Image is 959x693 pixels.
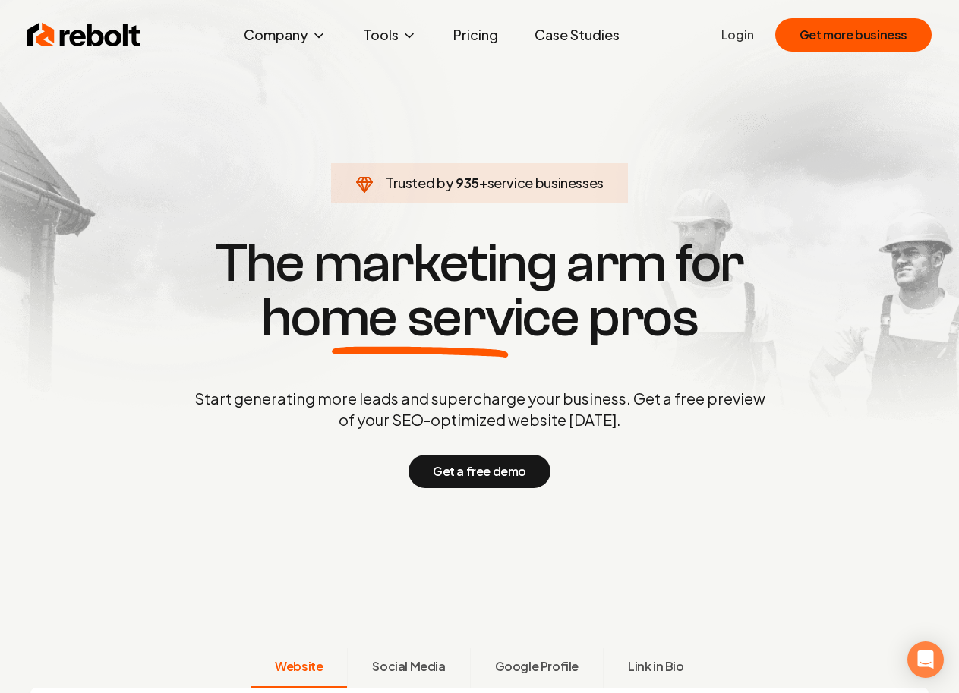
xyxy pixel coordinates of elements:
h1: The marketing arm for pros [115,236,844,345]
span: Google Profile [495,657,579,676]
span: 935 [456,172,479,194]
img: Rebolt Logo [27,20,141,50]
button: Company [232,20,339,50]
span: Trusted by [386,174,453,191]
span: service businesses [487,174,604,191]
a: Login [721,26,754,44]
button: Get more business [775,18,932,52]
a: Case Studies [522,20,632,50]
span: Link in Bio [628,657,684,676]
span: + [479,174,487,191]
button: Social Media [347,648,469,688]
span: home service [261,291,579,345]
p: Start generating more leads and supercharge your business. Get a free preview of your SEO-optimiz... [191,388,768,430]
button: Link in Bio [603,648,708,688]
div: Open Intercom Messenger [907,641,944,678]
button: Website [251,648,347,688]
button: Get a free demo [409,455,550,488]
button: Tools [351,20,429,50]
span: Social Media [372,657,445,676]
span: Website [275,657,323,676]
a: Pricing [441,20,510,50]
button: Google Profile [470,648,603,688]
